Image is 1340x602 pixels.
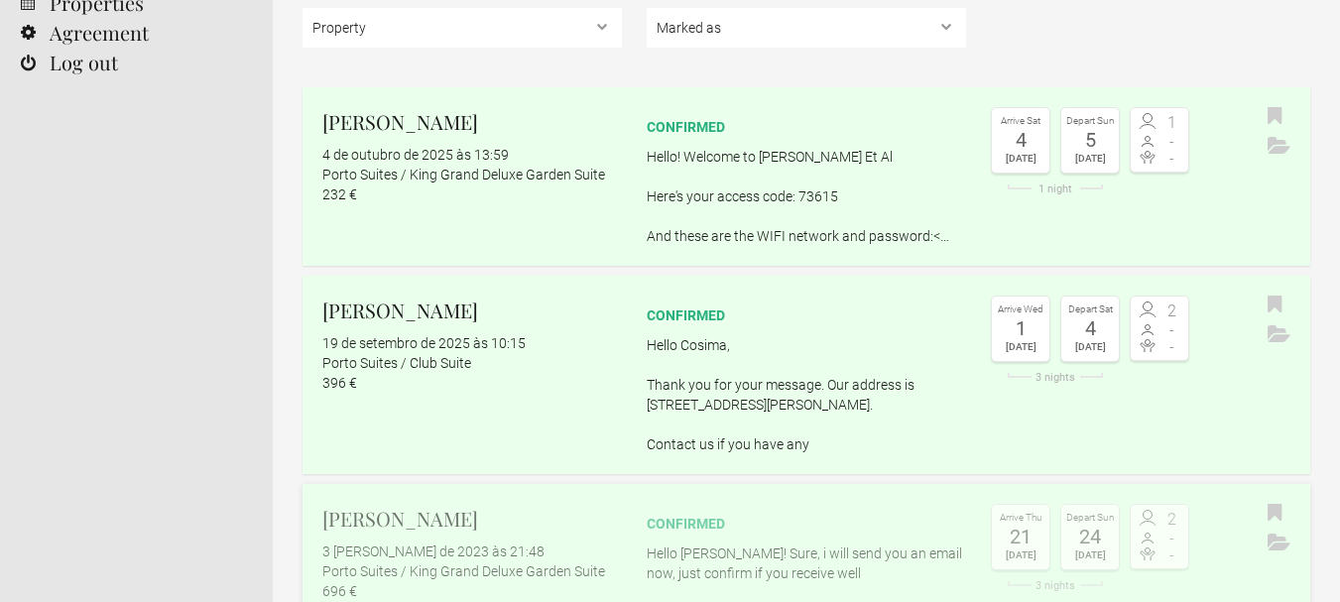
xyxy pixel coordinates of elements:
[1159,531,1183,546] span: -
[322,561,622,581] div: Porto Suites / King Grand Deluxe Garden Suite
[1066,130,1114,150] div: 5
[647,117,966,137] div: confirmed
[1159,547,1183,563] span: -
[322,583,357,599] flynt-currency: 696 €
[322,186,357,202] flynt-currency: 232 €
[1066,150,1114,168] div: [DATE]
[322,375,357,391] flynt-currency: 396 €
[647,147,966,246] p: Hello! Welcome to [PERSON_NAME] Et Al Here's your access code: 73615 And these are the WIFI netwo...
[997,301,1044,318] div: Arrive Wed
[647,8,966,48] select: , , ,
[997,546,1044,564] div: [DATE]
[1159,303,1183,319] span: 2
[1066,338,1114,356] div: [DATE]
[1066,113,1114,130] div: Depart Sun
[647,305,966,325] div: confirmed
[1066,510,1114,527] div: Depart Sun
[322,543,545,559] flynt-date-display: 3 [PERSON_NAME] de 2023 às 21:48
[1263,291,1287,320] button: Bookmark
[303,87,1310,266] a: [PERSON_NAME] 4 de outubro de 2025 às 13:59 Porto Suites / King Grand Deluxe Garden Suite 232 € c...
[1159,512,1183,528] span: 2
[1066,301,1114,318] div: Depart Sat
[997,510,1044,527] div: Arrive Thu
[322,504,622,534] h2: [PERSON_NAME]
[1159,134,1183,150] span: -
[1159,339,1183,355] span: -
[997,527,1044,546] div: 21
[647,514,966,534] div: confirmed
[991,580,1120,591] div: 3 nights
[322,335,526,351] flynt-date-display: 19 de setembro de 2025 às 10:15
[1263,132,1295,162] button: Archive
[1159,151,1183,167] span: -
[997,150,1044,168] div: [DATE]
[991,183,1120,194] div: 1 night
[322,296,622,325] h2: [PERSON_NAME]
[647,543,966,583] p: Hello [PERSON_NAME]! Sure, i will send you an email now, just confirm if you receive well
[322,107,622,137] h2: [PERSON_NAME]
[1263,102,1287,132] button: Bookmark
[1159,322,1183,338] span: -
[1066,546,1114,564] div: [DATE]
[1066,527,1114,546] div: 24
[1159,115,1183,131] span: 1
[997,113,1044,130] div: Arrive Sat
[322,165,622,184] div: Porto Suites / King Grand Deluxe Garden Suite
[647,335,966,454] p: Hello Cosima, Thank you for your message. Our address is [STREET_ADDRESS][PERSON_NAME]. Contact u...
[1263,320,1295,350] button: Archive
[997,318,1044,338] div: 1
[991,372,1120,383] div: 3 nights
[997,338,1044,356] div: [DATE]
[1263,529,1295,558] button: Archive
[322,147,509,163] flynt-date-display: 4 de outubro de 2025 às 13:59
[1263,499,1287,529] button: Bookmark
[303,276,1310,474] a: [PERSON_NAME] 19 de setembro de 2025 às 10:15 Porto Suites / Club Suite 396 € confirmed Hello Cos...
[1066,318,1114,338] div: 4
[997,130,1044,150] div: 4
[322,353,622,373] div: Porto Suites / Club Suite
